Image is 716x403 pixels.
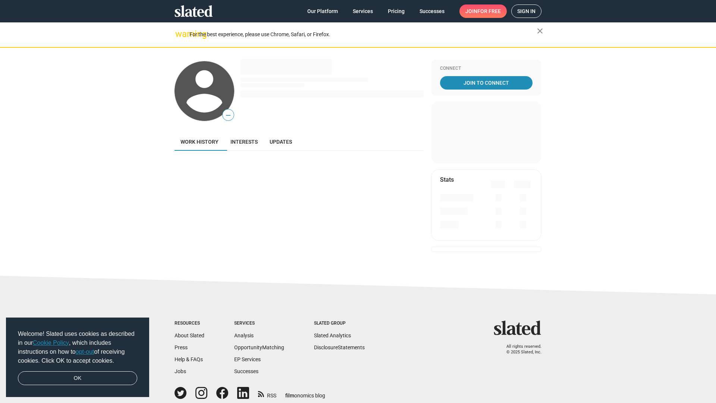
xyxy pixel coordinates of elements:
[258,388,276,399] a: RSS
[414,4,450,18] a: Successes
[517,5,536,18] span: Sign in
[234,321,284,327] div: Services
[76,349,94,355] a: opt-out
[189,29,537,40] div: For the best experience, please use Chrome, Safari, or Firefox.
[175,356,203,362] a: Help & FAQs
[499,344,541,355] p: All rights reserved. © 2025 Slated, Inc.
[175,321,204,327] div: Resources
[440,176,454,184] mat-card-title: Stats
[234,368,258,374] a: Successes
[18,329,137,365] span: Welcome! Slated uses cookies as described in our , which includes instructions on how to of recei...
[440,66,533,72] div: Connect
[307,4,338,18] span: Our Platform
[230,139,258,145] span: Interests
[33,340,69,346] a: Cookie Policy
[420,4,445,18] span: Successes
[511,4,541,18] a: Sign in
[175,332,204,338] a: About Slated
[18,371,137,385] a: dismiss cookie message
[440,76,533,90] a: Join To Connect
[270,139,292,145] span: Updates
[180,139,219,145] span: Work history
[459,4,507,18] a: Joinfor free
[224,133,264,151] a: Interests
[314,321,365,327] div: Slated Group
[353,4,373,18] span: Services
[234,344,284,350] a: OpportunityMatching
[234,356,261,362] a: EP Services
[175,29,184,38] mat-icon: warning
[301,4,344,18] a: Our Platform
[382,4,411,18] a: Pricing
[234,332,254,338] a: Analysis
[6,318,149,397] div: cookieconsent
[264,133,298,151] a: Updates
[175,344,188,350] a: Press
[314,332,351,338] a: Slated Analytics
[285,386,325,399] a: filmonomics blog
[442,76,531,90] span: Join To Connect
[314,344,365,350] a: DisclosureStatements
[175,368,186,374] a: Jobs
[477,4,501,18] span: for free
[175,133,224,151] a: Work history
[465,4,501,18] span: Join
[223,110,234,120] span: —
[347,4,379,18] a: Services
[285,393,294,399] span: film
[388,4,405,18] span: Pricing
[536,26,544,35] mat-icon: close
